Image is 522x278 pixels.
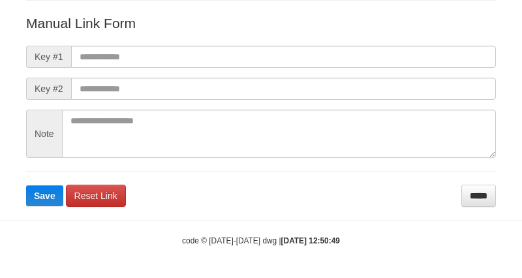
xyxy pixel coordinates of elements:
[26,46,71,68] span: Key #1
[66,185,126,207] a: Reset Link
[34,191,55,201] span: Save
[74,191,117,201] span: Reset Link
[26,110,62,158] span: Note
[281,236,340,245] strong: [DATE] 12:50:49
[26,14,496,33] p: Manual Link Form
[26,185,63,206] button: Save
[182,236,340,245] small: code © [DATE]-[DATE] dwg |
[26,78,71,100] span: Key #2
